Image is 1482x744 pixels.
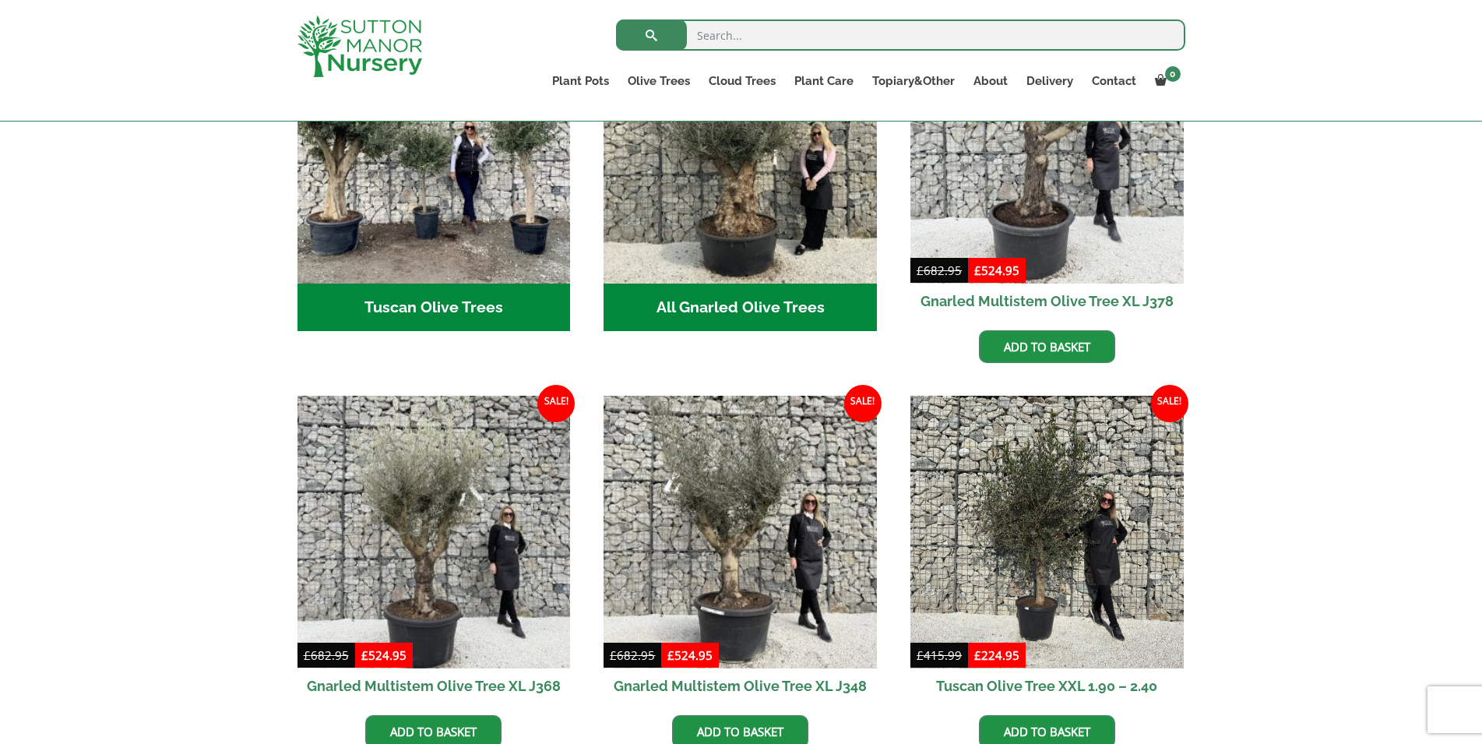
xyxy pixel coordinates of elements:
h2: Gnarled Multistem Olive Tree XL J378 [910,284,1184,319]
bdi: 682.95 [304,647,349,663]
img: Gnarled Multistem Olive Tree XL J378 [910,10,1184,284]
a: Olive Trees [618,70,699,92]
img: logo [297,16,422,77]
a: Topiary&Other [863,70,964,92]
a: Plant Care [785,70,863,92]
bdi: 682.95 [917,263,962,278]
a: Sale! Tuscan Olive Tree XXL 1.90 – 2.40 [910,396,1184,704]
h2: All Gnarled Olive Trees [604,284,877,332]
img: Gnarled Multistem Olive Tree XL J348 [604,396,877,669]
a: Contact [1082,70,1146,92]
a: Delivery [1017,70,1082,92]
a: Add to basket: “Gnarled Multistem Olive Tree XL J378” [979,330,1115,363]
img: All Gnarled Olive Trees [604,10,877,284]
span: Sale! [1151,385,1188,422]
bdi: 524.95 [667,647,713,663]
input: Search... [616,19,1185,51]
h2: Gnarled Multistem Olive Tree XL J348 [604,668,877,703]
bdi: 682.95 [610,647,655,663]
img: Gnarled Multistem Olive Tree XL J368 [297,396,571,669]
bdi: 524.95 [361,647,407,663]
a: Visit product category Tuscan Olive Trees [297,10,571,331]
a: Cloud Trees [699,70,785,92]
img: Tuscan Olive Trees [297,10,571,284]
span: £ [610,647,617,663]
a: Visit product category All Gnarled Olive Trees [604,10,877,331]
span: £ [974,263,981,278]
span: £ [667,647,674,663]
h2: Tuscan Olive Tree XXL 1.90 – 2.40 [910,668,1184,703]
span: £ [361,647,368,663]
a: 0 [1146,70,1185,92]
span: Sale! [844,385,882,422]
span: Sale! [537,385,575,422]
span: £ [917,263,924,278]
h2: Gnarled Multistem Olive Tree XL J368 [297,668,571,703]
a: Plant Pots [543,70,618,92]
a: About [964,70,1017,92]
img: Tuscan Olive Tree XXL 1.90 - 2.40 [910,396,1184,669]
span: £ [974,647,981,663]
span: £ [917,647,924,663]
span: £ [304,647,311,663]
a: Sale! Gnarled Multistem Olive Tree XL J348 [604,396,877,704]
bdi: 524.95 [974,263,1019,278]
span: 0 [1165,66,1181,82]
h2: Tuscan Olive Trees [297,284,571,332]
a: Sale! Gnarled Multistem Olive Tree XL J368 [297,396,571,704]
a: Sale! Gnarled Multistem Olive Tree XL J378 [910,10,1184,319]
bdi: 415.99 [917,647,962,663]
bdi: 224.95 [974,647,1019,663]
